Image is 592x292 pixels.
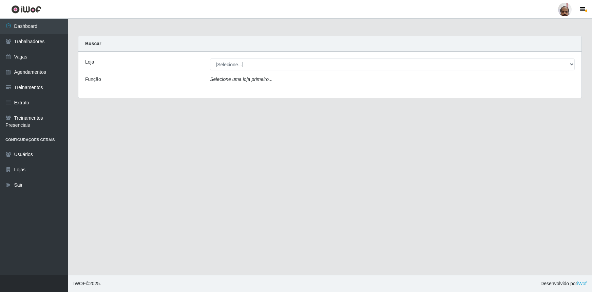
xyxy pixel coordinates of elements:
[11,5,41,14] img: CoreUI Logo
[85,76,101,83] label: Função
[210,76,272,82] i: Selecione uma loja primeiro...
[577,281,587,286] a: iWof
[85,58,94,66] label: Loja
[540,280,587,287] span: Desenvolvido por
[73,281,86,286] span: IWOF
[85,41,101,46] strong: Buscar
[73,280,101,287] span: © 2025 .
